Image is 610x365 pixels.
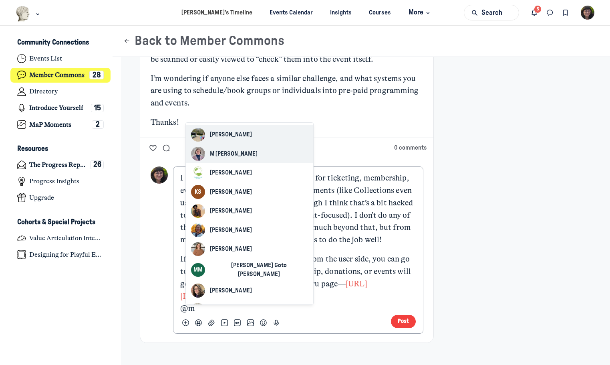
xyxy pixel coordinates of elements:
button: [PERSON_NAME] [186,281,313,300]
h3: Cohorts & Special Projects [17,218,95,227]
h4: Upgrade [29,194,54,202]
button: M [PERSON_NAME] [186,144,313,163]
button: Comment on What systems do you use for scheduling and booking educational and public programming? [160,142,172,154]
button: Bookmarks [558,5,573,20]
div: 28 [89,71,104,79]
span: [PERSON_NAME] [210,245,252,253]
div: 15 [91,104,104,113]
div: MM [191,263,205,277]
a: MaP Moments2 [10,117,111,132]
button: ResourcesCollapse space [10,142,111,156]
button: Direct messages [542,5,558,20]
button: Link to a post, event, lesson, or space [193,318,204,328]
button: 0 comments [394,144,427,152]
button: Add image [245,318,256,328]
a: Insights [323,5,359,20]
button: Community ConnectionsCollapse space [10,36,111,50]
a: Member Commons28 [10,68,111,83]
p: Thanks! [151,116,423,129]
button: Museums as Progress logo [16,5,42,22]
h4: Member Commons [29,71,85,79]
span: [PERSON_NAME] [210,226,252,235]
img: Museums as Progress logo [16,6,30,22]
button: MaP Notifications [186,300,313,319]
div: KS [191,185,205,199]
span: M [PERSON_NAME] [210,150,258,158]
h3: Resources [17,145,48,153]
h4: Directory [29,87,58,95]
h4: Events List [29,55,62,63]
a: Directory [10,84,111,99]
span: [PERSON_NAME] [210,188,252,197]
a: Introduce Yourself15 [10,101,111,116]
a: Courses [362,5,398,20]
h4: Designing for Playful Engagement [29,251,104,259]
button: [PERSON_NAME] [186,163,313,182]
h4: MaP Moments [29,121,71,129]
p: If you want to see what it looks like from the user side, you can go to our website and going to ... [180,253,416,315]
header: Page Header [113,26,610,57]
button: Record voice message [271,318,282,328]
span: [PERSON_NAME] [210,168,252,177]
span: More [409,7,432,18]
p: I know we use Altru (from Blackbaud) for ticketing, membership, events, donations, and some other... [180,172,416,246]
button: More [401,5,435,20]
button: [PERSON_NAME] [186,239,313,258]
h4: Progress Insights [29,177,79,185]
span: [PERSON_NAME] [210,130,252,139]
button: Notifications [527,5,542,20]
a: The Progress Report26 [10,158,111,172]
button: Post [391,315,416,328]
a: [URL][DOMAIN_NAME] [180,279,367,301]
p: I’m wondering if anyone else faces a similar challenge, and what systems you are using to schedul... [151,73,423,109]
h4: Introduce Yourself [29,104,83,112]
button: [PERSON_NAME] [186,182,313,201]
button: Attach video [219,318,230,328]
button: Attach files [206,318,217,328]
span: @m [180,304,195,313]
a: Events List [10,51,111,66]
button: [PERSON_NAME] [186,125,313,144]
span: [PERSON_NAME] Goto [PERSON_NAME] [210,261,308,278]
h4: The Progress Report [29,161,87,169]
span: [PERSON_NAME] [210,207,252,215]
button: Add GIF [232,318,243,328]
button: Cohorts & Special ProjectsCollapse space [10,215,111,229]
a: Value Articulation Intensive (Cultural Leadership Lab) [10,231,111,245]
a: Progress Insights [10,174,111,189]
div: 2 [92,120,104,129]
button: User menu options [581,6,595,20]
div: 26 [90,160,104,169]
a: Designing for Playful Engagement [10,247,111,262]
button: Like the What systems do you use for scheduling and booking educational and public programming? post [147,142,159,154]
a: Upgrade [10,191,111,205]
button: Back to Member Commons [123,33,284,49]
button: Search [464,5,519,20]
a: Events Calendar [263,5,320,20]
button: Add emoji [258,318,269,328]
h3: Community Connections [17,39,89,47]
button: [PERSON_NAME] [186,221,313,239]
a: [PERSON_NAME]’s Timeline [175,5,260,20]
button: Open slash commands menu [180,318,191,328]
button: [PERSON_NAME] [186,201,313,220]
button: [PERSON_NAME] Goto [PERSON_NAME] [186,259,313,281]
h4: Value Articulation Intensive (Cultural Leadership Lab) [29,234,104,242]
span: [PERSON_NAME] [210,286,252,295]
